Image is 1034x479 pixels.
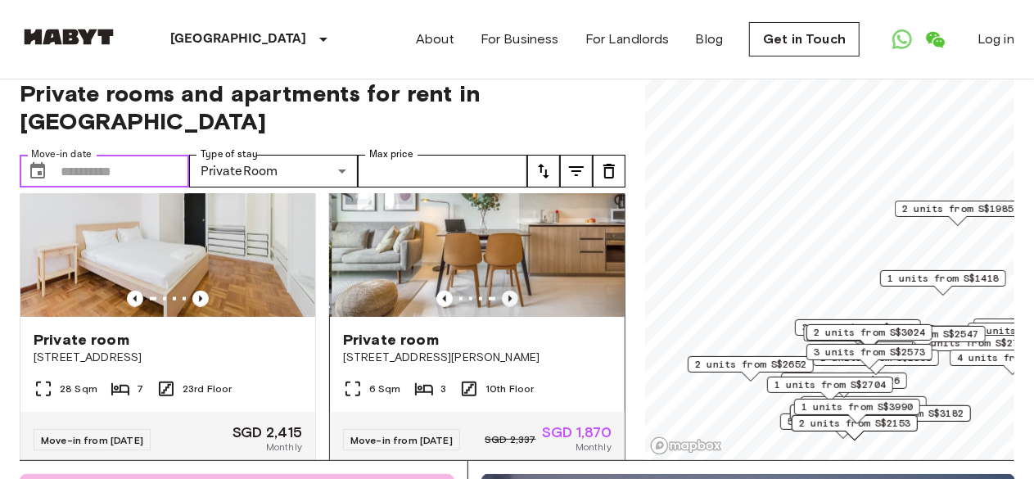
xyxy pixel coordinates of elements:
button: tune [560,155,593,188]
button: tune [593,155,625,188]
label: Type of stay [201,147,258,161]
span: SGD 2,415 [233,425,302,440]
span: 10th Floor [485,382,535,396]
div: Map marker [688,356,814,382]
div: Map marker [780,413,906,439]
div: Map marker [806,324,932,350]
span: [STREET_ADDRESS] [34,350,302,366]
span: 23rd Floor [183,382,233,396]
span: 1 units from S$2547 [867,327,978,341]
label: Move-in date [31,147,92,161]
a: Blog [696,29,724,49]
span: Private room [343,330,439,350]
a: Open WhatsApp [886,23,919,56]
span: 28 Sqm [60,382,97,396]
div: Map marker [792,415,918,441]
span: 3 units from S$1985 [802,320,914,335]
img: Habyt [20,29,118,45]
span: [STREET_ADDRESS][PERSON_NAME] [343,350,612,366]
span: Move-in from [DATE] [41,434,143,446]
div: PrivateRoom [189,155,359,188]
span: 2 units from S$2652 [695,357,806,372]
img: Marketing picture of unit SG-01-116-001-02 [332,120,626,317]
a: Mapbox logo [650,436,722,455]
a: For Business [481,29,559,49]
span: Monthly [576,440,612,454]
div: Map marker [803,325,935,350]
span: Private room [34,330,129,350]
div: Map marker [801,396,927,422]
span: 5 units from S$1680 [788,414,899,429]
span: 1 units from S$1418 [887,271,999,286]
a: About [416,29,454,49]
span: Monthly [266,440,302,454]
img: Marketing picture of unit SG-01-108-001-003 [20,120,315,317]
div: Map marker [781,373,907,398]
div: Map marker [845,405,971,431]
button: Previous image [127,291,143,307]
span: SGD 1,870 [543,425,612,440]
span: 6 Sqm [369,382,401,396]
span: 3 [440,382,446,396]
button: tune [527,155,560,188]
span: 1 units from S$2704 [774,377,886,392]
div: Map marker [813,350,939,375]
a: For Landlords [585,29,670,49]
span: 7 [137,382,143,396]
span: Private rooms and apartments for rent in [GEOGRAPHIC_DATA] [20,79,625,135]
span: 2 units from S$1985 [902,201,1014,216]
div: Map marker [806,344,932,369]
a: Previous imagePrevious imagePrivate room[STREET_ADDRESS][PERSON_NAME]6 Sqm310th FloorMove-in from... [329,120,625,468]
button: Previous image [192,291,209,307]
div: Map marker [895,201,1021,226]
span: 2 units from S$3024 [814,325,925,340]
button: Previous image [436,291,453,307]
div: Map marker [767,377,893,402]
p: [GEOGRAPHIC_DATA] [170,29,307,49]
span: 2 units from S$1838 [808,397,919,412]
span: 1 units from S$3990 [801,400,913,414]
span: SGD 2,337 [485,432,535,447]
canvas: Map [645,60,1014,460]
div: Map marker [794,399,920,424]
label: Max price [369,147,413,161]
a: Log in [978,29,1014,49]
button: Previous image [502,291,518,307]
div: Map marker [860,326,986,351]
button: Choose date [21,155,54,188]
div: Map marker [880,270,1006,296]
a: Open WeChat [919,23,951,56]
div: Map marker [790,404,916,430]
span: 3 units from S$2573 [814,345,925,359]
span: Move-in from [DATE] [350,434,453,446]
a: Get in Touch [749,22,860,56]
span: 3 units from S$2226 [788,373,900,388]
div: Map marker [795,319,921,345]
a: Marketing picture of unit SG-01-108-001-003Previous imagePrevious imagePrivate room[STREET_ADDRES... [20,120,316,468]
span: 1 units from S$3182 [852,406,964,421]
